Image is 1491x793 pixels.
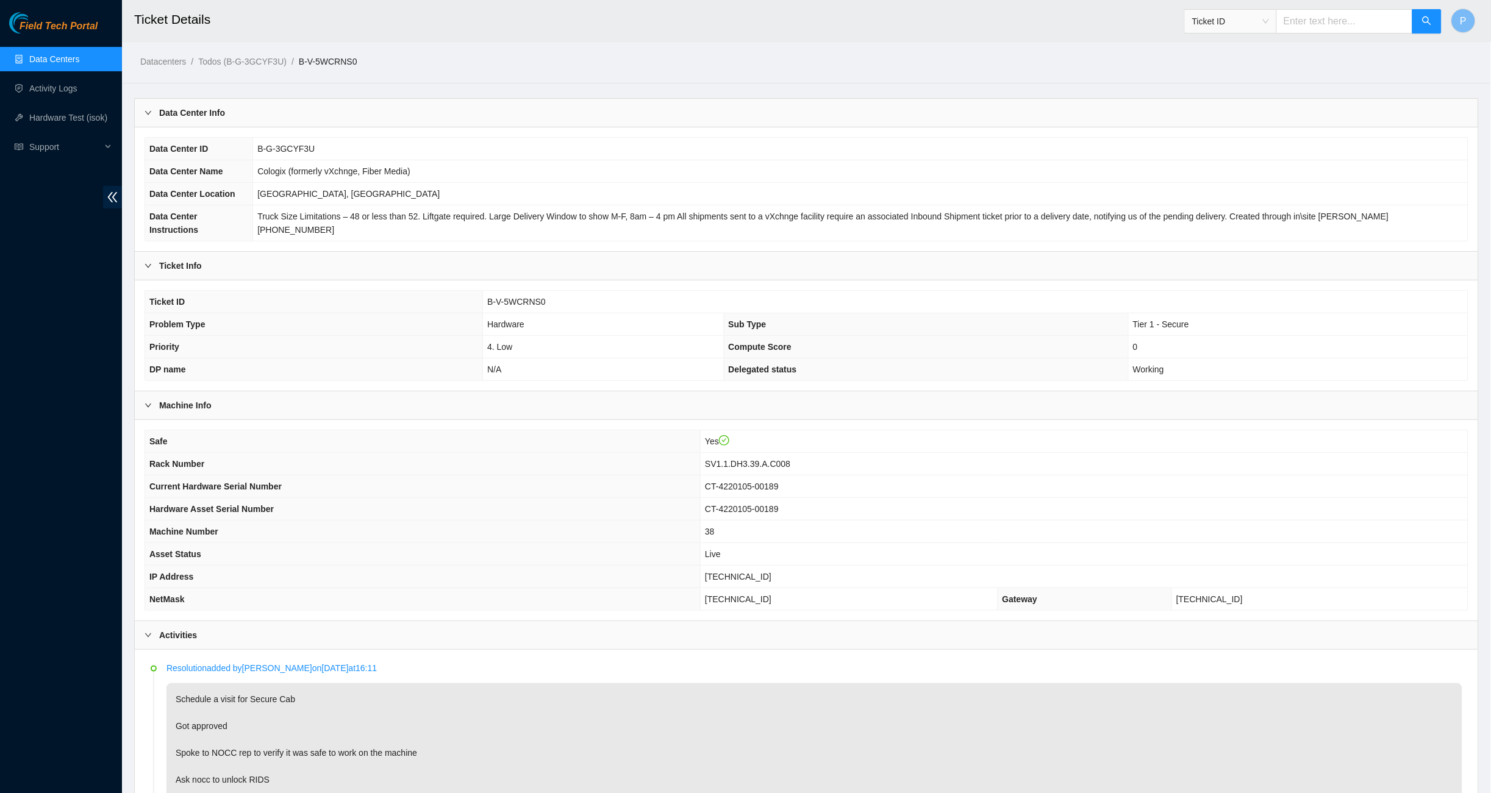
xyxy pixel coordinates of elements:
[29,113,107,123] a: Hardware Test (isok)
[149,482,282,491] span: Current Hardware Serial Number
[149,594,185,604] span: NetMask
[487,319,524,329] span: Hardware
[705,572,771,581] span: [TECHNICAL_ID]
[257,144,315,154] span: B-G-3GCYF3U
[159,259,202,272] b: Ticket Info
[705,504,779,514] span: CT-4220105-00189
[9,12,62,34] img: Akamai Technologies
[149,189,235,199] span: Data Center Location
[145,262,152,269] span: right
[705,549,721,559] span: Live
[729,319,767,329] span: Sub Type
[149,297,185,307] span: Ticket ID
[135,99,1478,127] div: Data Center Info
[257,212,1389,235] span: Truck Size Limitations – 48 or less than 52. Liftgate required. Large Delivery Window to show M-F...
[1133,342,1138,352] span: 0
[20,21,98,32] span: Field Tech Portal
[1412,9,1442,34] button: search
[729,342,792,352] span: Compute Score
[159,106,225,119] b: Data Center Info
[1133,364,1164,374] span: Working
[149,364,186,374] span: DP name
[299,57,357,66] a: B-V-5WCRNS0
[1422,16,1432,27] span: search
[149,459,204,469] span: Rack Number
[149,572,193,581] span: IP Address
[29,84,77,93] a: Activity Logs
[487,364,501,374] span: N/A
[145,631,152,639] span: right
[705,527,715,536] span: 38
[1276,9,1413,34] input: Enter text here...
[1461,13,1467,29] span: P
[257,189,440,199] span: [GEOGRAPHIC_DATA], [GEOGRAPHIC_DATA]
[198,57,287,66] a: Todos (B-G-3GCYF3U)
[140,57,186,66] a: Datacenters
[145,402,152,409] span: right
[729,364,797,374] span: Delegated status
[29,54,79,64] a: Data Centers
[135,621,1478,649] div: Activities
[135,252,1478,280] div: Ticket Info
[149,549,201,559] span: Asset Status
[149,166,223,176] span: Data Center Name
[705,459,790,469] span: SV1.1.DH3.39.A.C008
[191,57,193,66] span: /
[159,399,212,412] b: Machine Info
[705,594,771,604] span: [TECHNICAL_ID]
[1003,594,1038,604] span: Gateway
[705,482,779,491] span: CT-4220105-00189
[1451,9,1476,33] button: P
[149,319,206,329] span: Problem Type
[103,186,122,208] span: double-left
[166,661,1462,675] p: Resolution added by [PERSON_NAME] on [DATE] at 16:11
[719,435,730,446] span: check-circle
[15,143,23,151] span: read
[149,527,218,536] span: Machine Number
[9,22,98,38] a: Akamai TechnologiesField Tech Portal
[1176,594,1243,604] span: [TECHNICAL_ID]
[1133,319,1189,329] span: Tier 1 - Secure
[135,391,1478,419] div: Machine Info
[487,342,512,352] span: 4. Low
[291,57,294,66] span: /
[1192,12,1269,30] span: Ticket ID
[487,297,546,307] span: B-V-5WCRNS0
[149,504,274,514] span: Hardware Asset Serial Number
[149,436,168,446] span: Safe
[159,628,197,642] b: Activities
[149,212,198,235] span: Data Center Instructions
[705,436,729,446] span: Yes
[149,144,208,154] span: Data Center ID
[29,135,101,159] span: Support
[145,109,152,116] span: right
[149,342,179,352] span: Priority
[257,166,410,176] span: Cologix (formerly vXchnge, Fiber Media)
